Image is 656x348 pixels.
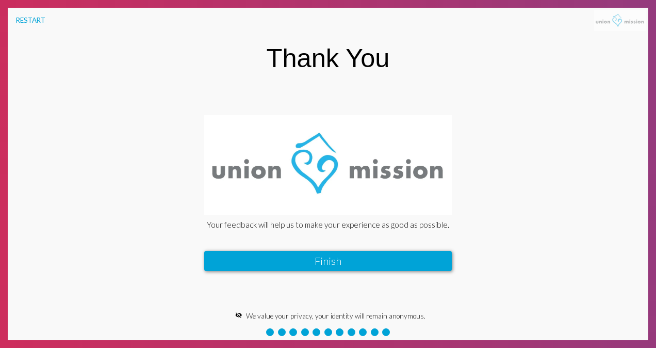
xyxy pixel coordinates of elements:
mat-icon: visibility_off [235,312,242,319]
div: Thank You [267,43,390,73]
div: Your feedback will help us to make your experience as good as possible. [204,220,452,229]
span: We value your privacy, your identity will remain anonymous. [246,312,425,320]
button: Finish [204,251,452,271]
img: UnionMissionLogo-NEW-%28bold-font%29.jpg [594,10,646,31]
img: UnionMissionLogo-NEW-%28bold-font%29.jpg [204,115,452,214]
button: RESTART [8,8,54,33]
